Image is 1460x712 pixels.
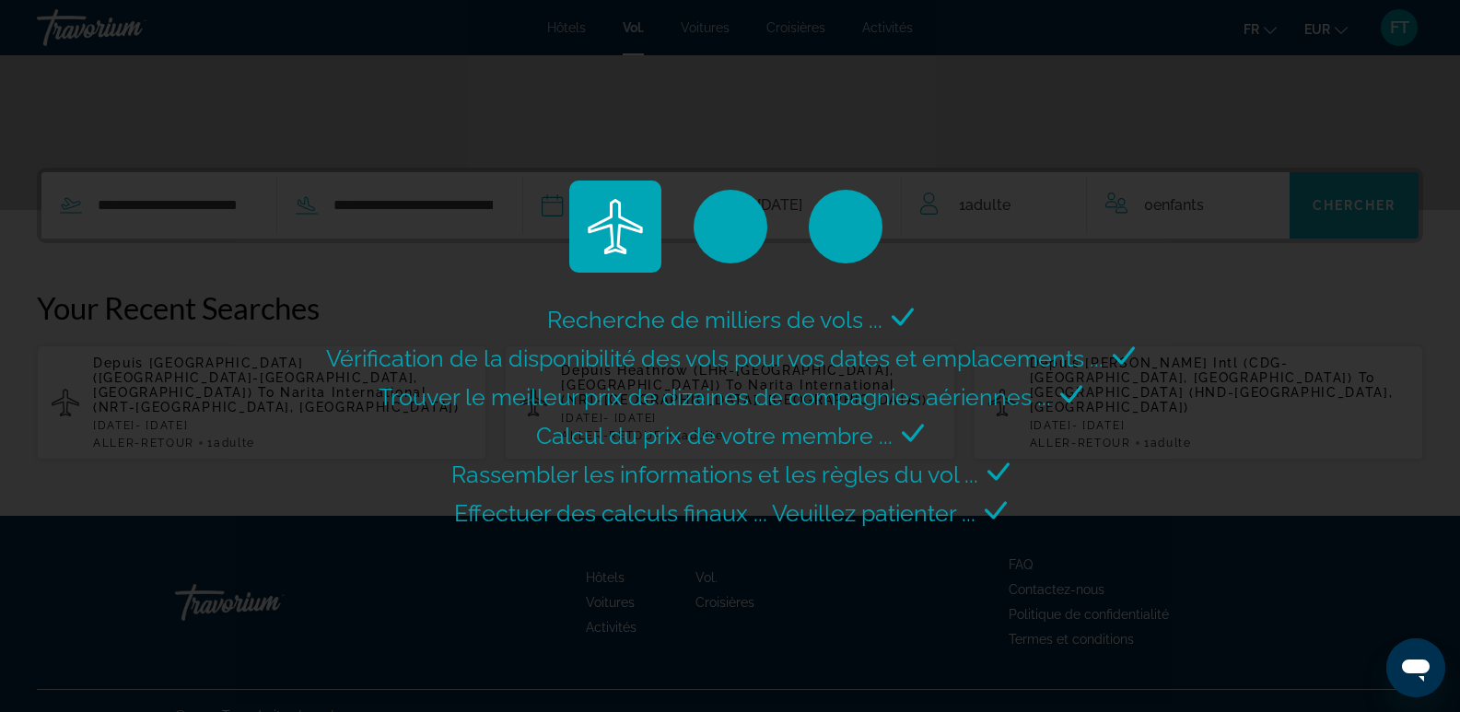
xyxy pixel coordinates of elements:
span: Vérification de la disponibilité des vols pour vos dates et emplacements ... [326,344,1104,372]
span: Effectuer des calculs finaux ... Veuillez patienter ... [454,499,975,527]
span: Calcul du prix de votre membre ... [536,422,893,449]
span: Recherche de milliers de vols ... [547,306,882,333]
span: Rassembler les informations et les règles du vol ... [451,461,978,488]
iframe: Bouton de lancement de la fenêtre de messagerie [1386,638,1445,697]
span: Trouver le meilleur prix de dizaines de compagnies aériennes ... [379,383,1051,411]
